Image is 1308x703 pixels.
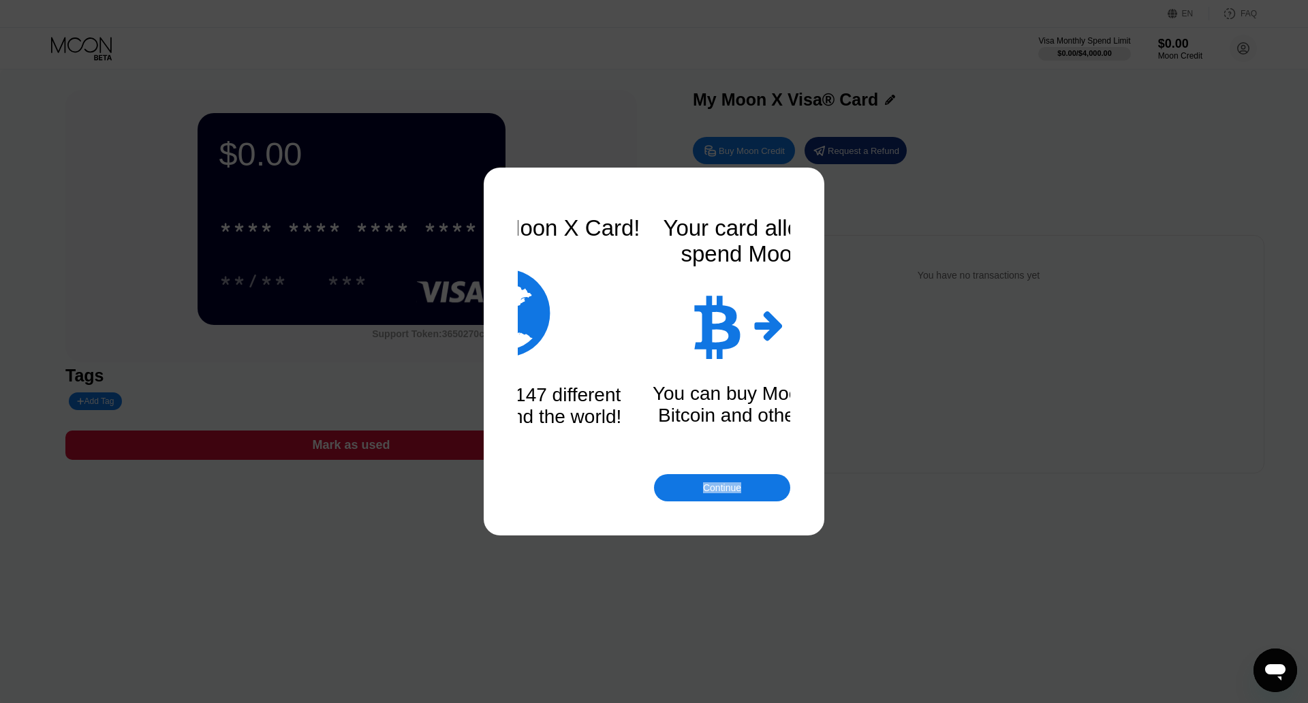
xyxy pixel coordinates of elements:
div:  [754,308,783,342]
div: Continue [703,482,741,493]
iframe: Кнопка запуска окна обмена сообщениями [1253,649,1297,692]
div:  [463,262,550,364]
div: You can buy Moon Credit with Bitcoin and other currencies. [642,383,915,426]
div:  [692,291,741,359]
div: Your card allows you to spend Moon Credit. [642,215,915,267]
div: Continue [654,474,790,501]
